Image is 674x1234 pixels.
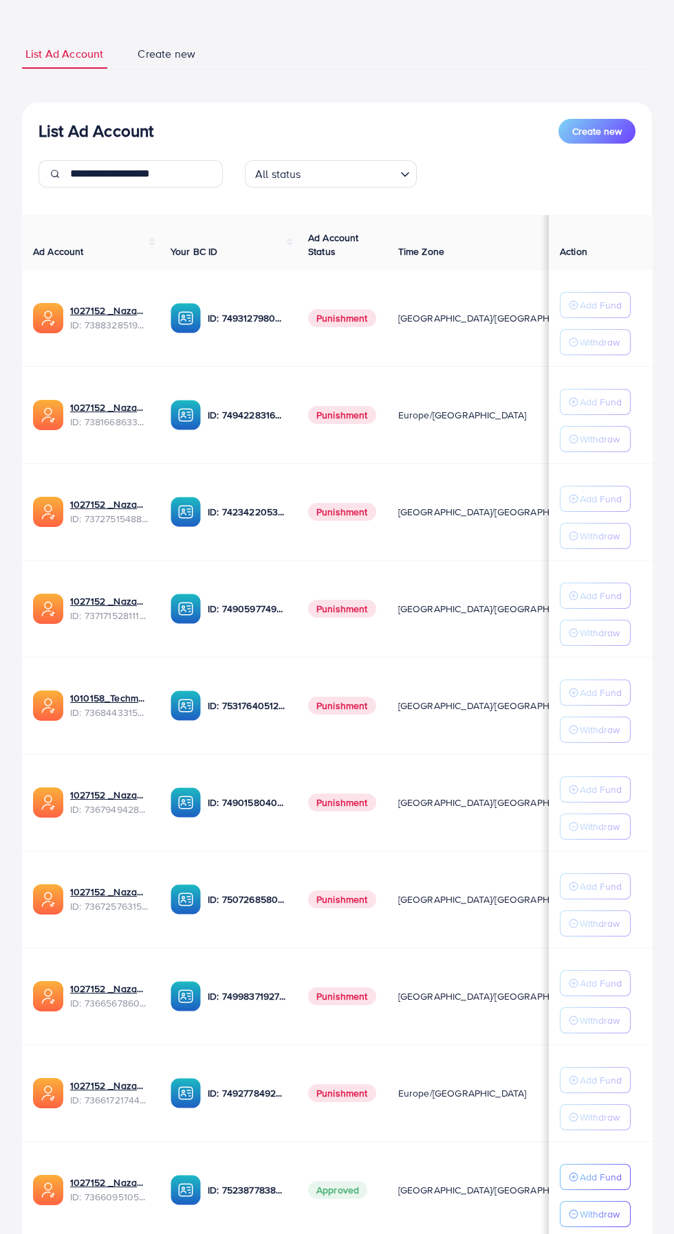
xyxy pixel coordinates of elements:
a: 1027152 _Nazaagency_019 [70,304,149,317]
span: [GEOGRAPHIC_DATA]/[GEOGRAPHIC_DATA] [398,311,589,325]
div: <span class='underline'>1027152 _Nazaagency_016</span></br>7367257631523782657 [70,885,149,913]
button: Add Fund [560,1164,631,1190]
p: ID: 7499837192777400321 [208,988,286,1005]
button: Withdraw [560,329,631,355]
p: Withdraw [580,721,620,738]
p: ID: 7507268580682137618 [208,891,286,908]
span: Time Zone [398,245,444,258]
span: Europe/[GEOGRAPHIC_DATA] [398,1086,527,1100]
p: Add Fund [580,878,622,895]
span: Europe/[GEOGRAPHIC_DATA] [398,408,527,422]
img: ic-ba-acc.ded83a64.svg [171,400,201,430]
span: [GEOGRAPHIC_DATA]/[GEOGRAPHIC_DATA] [398,699,589,713]
span: Punishment [308,697,376,715]
span: All status [252,164,304,184]
button: Add Fund [560,873,631,899]
span: ID: 7366095105679261697 [70,1190,149,1204]
span: [GEOGRAPHIC_DATA]/[GEOGRAPHIC_DATA] [398,989,589,1003]
span: [GEOGRAPHIC_DATA]/[GEOGRAPHIC_DATA] [398,796,589,809]
img: ic-ads-acc.e4c84228.svg [33,1175,63,1205]
img: ic-ba-acc.ded83a64.svg [171,594,201,624]
span: Punishment [308,600,376,618]
a: 1027152 _Nazaagency_003 [70,788,149,802]
a: 1027152 _Nazaagency_023 [70,401,149,414]
span: ID: 7371715281112170513 [70,609,149,622]
button: Create new [558,119,635,144]
p: ID: 7523877838957576209 [208,1182,286,1198]
p: Add Fund [580,684,622,701]
img: ic-ba-acc.ded83a64.svg [171,884,201,915]
img: ic-ba-acc.ded83a64.svg [171,303,201,333]
span: Create new [572,124,622,138]
p: Withdraw [580,1012,620,1029]
p: ID: 7494228316518858759 [208,407,286,423]
p: Add Fund [580,975,622,991]
span: [GEOGRAPHIC_DATA]/[GEOGRAPHIC_DATA] [398,505,589,519]
span: Punishment [308,1084,376,1102]
span: Ad Account Status [308,231,359,258]
img: ic-ba-acc.ded83a64.svg [171,1078,201,1108]
p: Withdraw [580,1206,620,1222]
span: [GEOGRAPHIC_DATA]/[GEOGRAPHIC_DATA] [398,602,589,616]
span: ID: 7366567860828749825 [70,996,149,1010]
a: 1027152 _Nazaagency_04 [70,594,149,608]
button: Withdraw [560,620,631,646]
img: ic-ads-acc.e4c84228.svg [33,981,63,1011]
img: ic-ba-acc.ded83a64.svg [171,1175,201,1205]
p: ID: 7493127980932333584 [208,310,286,326]
button: Withdraw [560,523,631,549]
div: <span class='underline'>1010158_Techmanistan pk acc_1715599413927</span></br>7368443315504726017 [70,691,149,719]
p: Add Fund [580,587,622,604]
p: ID: 7531764051207716871 [208,697,286,714]
span: ID: 7381668633665093648 [70,415,149,429]
button: Withdraw [560,1007,631,1033]
button: Add Fund [560,486,631,512]
p: Withdraw [580,915,620,932]
img: ic-ads-acc.e4c84228.svg [33,691,63,721]
a: 1027152 _Nazaagency_018 [70,1079,149,1092]
button: Withdraw [560,910,631,936]
p: Withdraw [580,431,620,447]
p: Add Fund [580,1072,622,1088]
button: Add Fund [560,776,631,803]
h3: List Ad Account [39,121,153,141]
a: 1027152 _Nazaagency_0051 [70,982,149,996]
button: Withdraw [560,1104,631,1130]
p: Withdraw [580,1109,620,1125]
span: Ad Account [33,245,84,258]
span: ID: 7388328519014645761 [70,318,149,332]
span: Approved [308,1181,367,1199]
a: 1027152 _Nazaagency_016 [70,885,149,899]
p: Withdraw [580,818,620,835]
span: ID: 7367949428067450896 [70,803,149,816]
p: ID: 7492778492849930241 [208,1085,286,1101]
span: Punishment [308,309,376,327]
a: 1027152 _Nazaagency_007 [70,497,149,511]
img: ic-ads-acc.e4c84228.svg [33,787,63,818]
img: ic-ba-acc.ded83a64.svg [171,787,201,818]
button: Add Fund [560,1067,631,1093]
button: Add Fund [560,389,631,415]
p: Withdraw [580,625,620,641]
img: ic-ads-acc.e4c84228.svg [33,400,63,430]
button: Add Fund [560,680,631,706]
p: ID: 7490158040596217873 [208,794,286,811]
p: Add Fund [580,1169,622,1185]
p: Withdraw [580,334,620,350]
button: Withdraw [560,1201,631,1227]
a: 1027152 _Nazaagency_006 [70,1176,149,1189]
p: ID: 7490597749134508040 [208,601,286,617]
div: <span class='underline'>1027152 _Nazaagency_006</span></br>7366095105679261697 [70,1176,149,1204]
button: Withdraw [560,426,631,452]
button: Add Fund [560,970,631,996]
img: ic-ba-acc.ded83a64.svg [171,981,201,1011]
p: Add Fund [580,394,622,410]
span: ID: 7368443315504726017 [70,706,149,719]
button: Add Fund [560,292,631,318]
div: <span class='underline'>1027152 _Nazaagency_007</span></br>7372751548805726224 [70,497,149,526]
p: Add Fund [580,491,622,507]
p: Add Fund [580,781,622,798]
span: Punishment [308,503,376,521]
span: [GEOGRAPHIC_DATA]/[GEOGRAPHIC_DATA] [398,893,589,906]
div: Search for option [245,160,417,188]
